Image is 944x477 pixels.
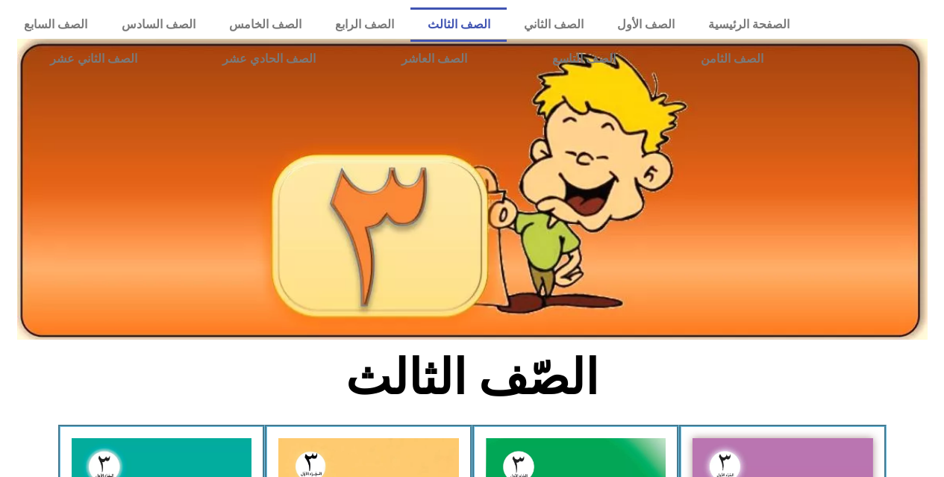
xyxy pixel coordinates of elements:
[600,7,691,42] a: الصف الأول
[7,7,104,42] a: الصف السابع
[225,349,719,407] h2: الصّف الثالث
[318,7,410,42] a: الصف الرابع
[510,42,658,76] a: الصف التاسع
[507,7,600,42] a: الصف الثاني
[658,42,806,76] a: الصف الثامن
[691,7,806,42] a: الصفحة الرئيسية
[7,42,180,76] a: الصف الثاني عشر
[104,7,212,42] a: الصف السادس
[359,42,510,76] a: الصف العاشر
[410,7,507,42] a: الصف الثالث
[212,7,318,42] a: الصف الخامس
[180,42,358,76] a: الصف الحادي عشر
